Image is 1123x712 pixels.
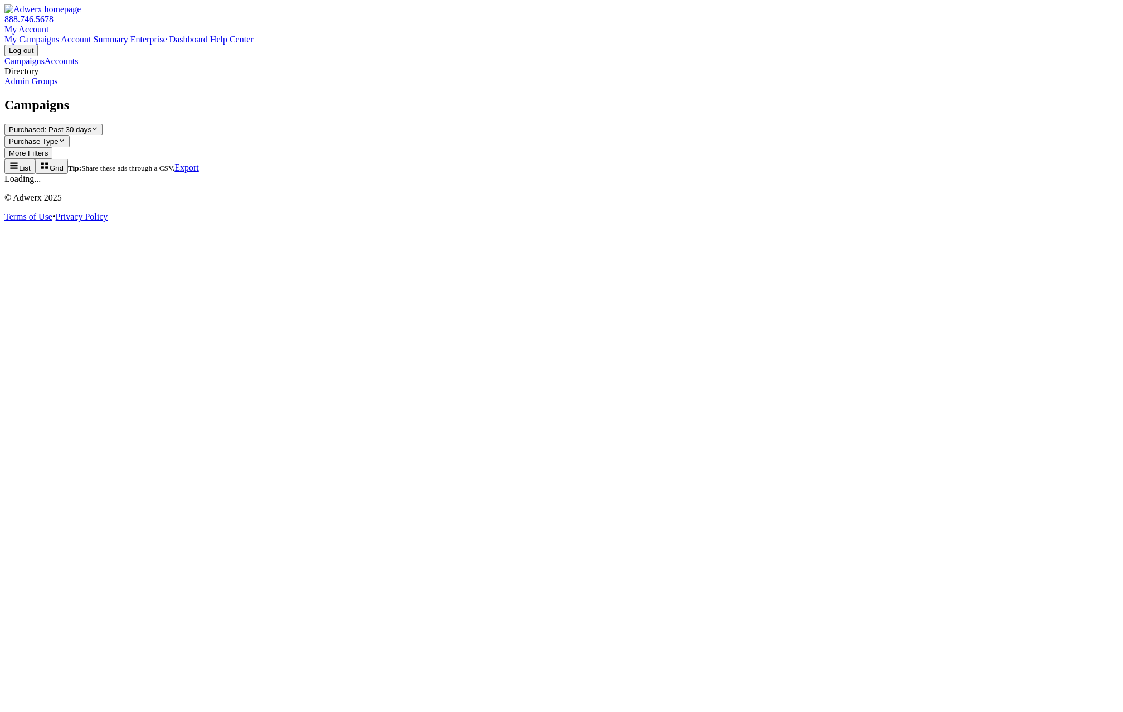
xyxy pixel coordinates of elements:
[50,164,64,172] span: Grid
[68,164,81,172] b: Tip:
[68,164,174,172] small: Share these ads through a CSV.
[4,25,49,34] a: My Account
[4,98,69,112] span: Campaigns
[61,35,128,44] a: Account Summary
[4,159,35,174] button: List
[4,147,52,159] button: More Filters
[4,212,52,221] a: Terms of Use
[4,135,70,147] button: Purchase Type
[4,66,1119,76] div: Directory
[35,159,68,174] button: Grid
[4,56,45,66] a: Campaigns
[45,56,78,66] a: Accounts
[130,35,208,44] a: Enterprise Dashboard
[210,35,254,44] a: Help Center
[4,212,1119,222] div: •
[4,45,38,56] input: Log out
[4,4,81,14] img: Adwerx
[4,76,58,86] a: Admin Groups
[9,125,91,134] span: Purchased: Past 30 days
[4,35,59,44] a: My Campaigns
[4,193,1119,203] p: © Adwerx 2025
[4,14,54,24] a: 888.746.5678
[56,212,108,221] a: Privacy Policy
[4,124,103,135] button: Purchased: Past 30 days
[174,163,199,172] a: Export
[19,164,31,172] span: List
[9,137,59,146] span: Purchase Type
[4,174,41,183] span: Loading...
